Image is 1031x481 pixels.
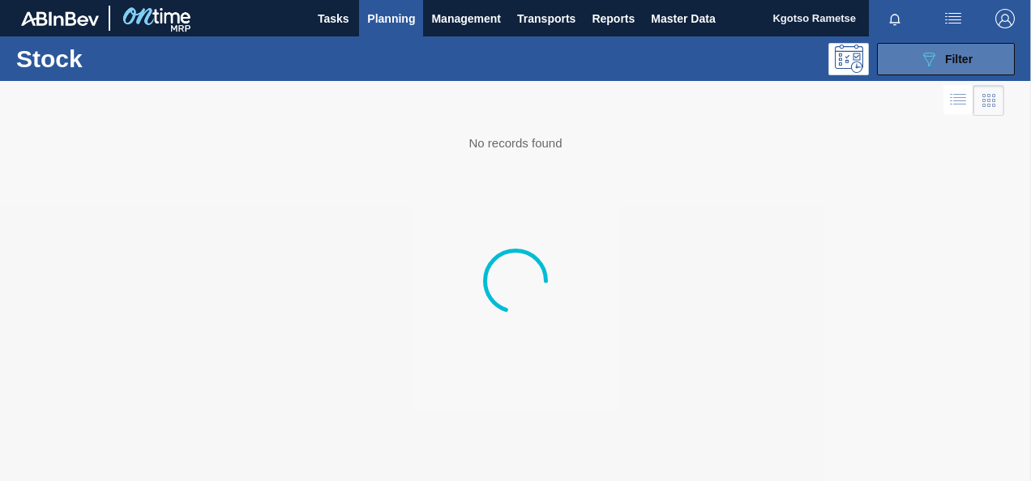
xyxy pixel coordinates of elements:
div: Programming: no user selected [828,43,869,75]
h1: Stock [16,49,240,68]
span: Master Data [651,9,715,28]
span: Tasks [315,9,351,28]
img: TNhmsLtSVTkK8tSr43FrP2fwEKptu5GPRR3wAAAABJRU5ErkJggg== [21,11,99,26]
span: Filter [945,53,973,66]
span: Transports [517,9,575,28]
img: Logout [995,9,1015,28]
span: Management [431,9,501,28]
span: Reports [592,9,635,28]
button: Notifications [869,7,921,30]
img: userActions [943,9,963,28]
button: Filter [877,43,1015,75]
span: Planning [367,9,415,28]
